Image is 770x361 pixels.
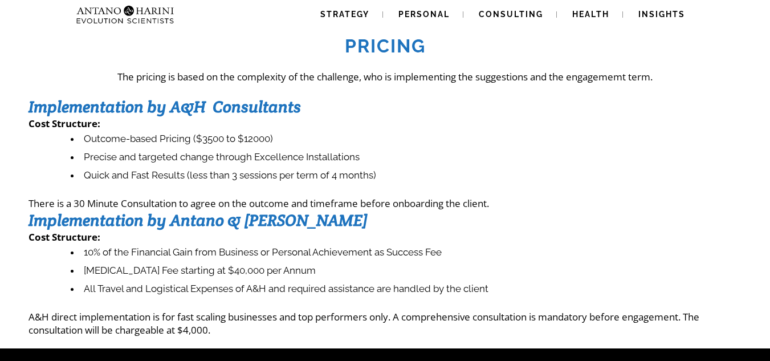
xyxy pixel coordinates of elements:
span: Health [572,10,609,19]
span: Personal [398,10,450,19]
span: Insights [638,10,685,19]
strong: Implementation by A&H Consultants [28,96,301,117]
span: Consulting [479,10,543,19]
strong: Pricing [345,35,426,56]
strong: Cost Structure [28,117,97,130]
li: All Travel and Logistical Expenses of A&H and required assistance are handled by the client [71,280,742,298]
strong: : [97,117,100,130]
li: 10% of the Financial Gain from Business or Personal Achievement as Success Fee [71,244,742,262]
li: Quick and Fast Results (less than 3 sessions per term of 4 months) [71,167,742,185]
p: The pricing is based on the complexity of the challenge, who is implementing the suggestions and ... [28,70,742,83]
strong: Cost Structure: [28,230,100,244]
span: Strategy [320,10,369,19]
strong: Implementation by Antano & [PERSON_NAME] [28,210,368,230]
p: There is a 30 Minute Consultation to agree on the outcome and timeframe before onboarding the cli... [28,197,742,210]
li: Outcome-based Pricing ($3500 to $12000) [71,130,742,148]
p: A&H direct implementation is for fast scaling businesses and top performers only. A comprehensive... [28,310,742,336]
li: [MEDICAL_DATA] Fee starting at $40,000 per Annum [71,262,742,280]
li: Precise and targeted change through Excellence Installations [71,148,742,167]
